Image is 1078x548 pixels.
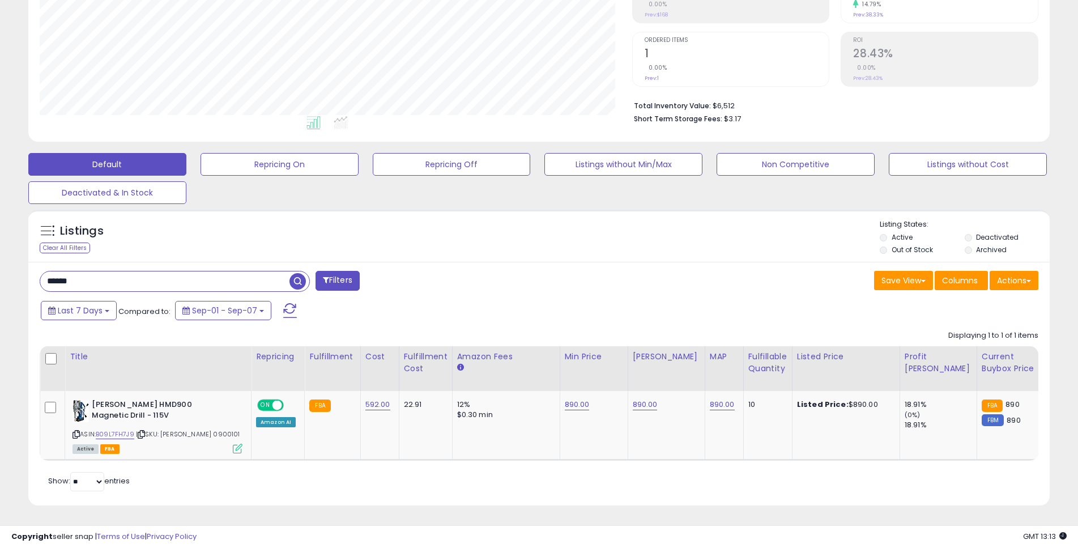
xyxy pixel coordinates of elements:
h5: Listings [60,223,104,239]
div: MAP [710,351,739,363]
button: Columns [935,271,988,290]
b: Total Inventory Value: [634,101,711,111]
span: Ordered Items [645,37,829,44]
div: Fulfillment Cost [404,351,448,375]
a: 890.00 [565,399,590,410]
span: Last 7 Days [58,305,103,316]
div: 22.91 [404,400,444,410]
button: Save View [874,271,933,290]
span: ROI [853,37,1038,44]
div: Amazon AI [256,417,296,427]
small: 0.00% [645,63,667,72]
div: Title [70,351,246,363]
a: Privacy Policy [147,531,197,542]
div: Amazon Fees [457,351,555,363]
h2: 1 [645,47,829,62]
div: Profit [PERSON_NAME] [905,351,972,375]
span: OFF [282,401,300,410]
button: Non Competitive [717,153,875,176]
div: Current Buybox Price [982,351,1040,375]
b: Short Term Storage Fees: [634,114,722,124]
li: $6,512 [634,98,1030,112]
div: Fulfillment [309,351,355,363]
span: ON [258,401,272,410]
a: 890.00 [633,399,658,410]
label: Active [892,232,913,242]
button: Listings without Cost [889,153,1047,176]
button: Sep-01 - Sep-07 [175,301,271,320]
span: FBA [100,444,120,454]
a: Terms of Use [97,531,145,542]
button: Filters [316,271,360,291]
button: Default [28,153,186,176]
small: Prev: 1 [645,75,659,82]
span: $3.17 [724,113,741,124]
span: All listings currently available for purchase on Amazon [73,444,99,454]
div: ASIN: [73,400,242,452]
a: 890.00 [710,399,735,410]
span: 890 [1007,415,1020,426]
div: Repricing [256,351,300,363]
small: Prev: $168 [645,11,668,18]
small: Prev: 28.43% [853,75,883,82]
small: Amazon Fees. [457,363,464,373]
div: 12% [457,400,551,410]
h2: 28.43% [853,47,1038,62]
small: FBM [982,414,1004,426]
span: | SKU: [PERSON_NAME] 0900101 [136,430,240,439]
div: Fulfillable Quantity [748,351,787,375]
div: [PERSON_NAME] [633,351,700,363]
div: Listed Price [797,351,895,363]
div: $0.30 min [457,410,551,420]
div: Cost [365,351,394,363]
span: Columns [942,275,978,286]
small: (0%) [905,410,921,419]
b: Listed Price: [797,399,849,410]
a: B09L7FH7J9 [96,430,134,439]
button: Listings without Min/Max [544,153,702,176]
div: Displaying 1 to 1 of 1 items [948,330,1038,341]
label: Out of Stock [892,245,933,254]
span: Show: entries [48,475,130,486]
button: Actions [990,271,1038,290]
span: 2025-09-15 13:13 GMT [1023,531,1067,542]
label: Archived [976,245,1007,254]
button: Deactivated & In Stock [28,181,186,204]
span: Compared to: [118,306,171,317]
div: $890.00 [797,400,891,410]
button: Last 7 Days [41,301,117,320]
b: [PERSON_NAME] HMD900 Magnetic Drill - 115V [92,400,229,423]
span: 890 [1005,399,1019,410]
small: FBA [982,400,1003,412]
label: Deactivated [976,232,1019,242]
div: 10 [748,400,783,410]
div: Clear All Filters [40,243,90,253]
div: Min Price [565,351,623,363]
small: FBA [309,400,330,412]
button: Repricing Off [373,153,531,176]
span: Sep-01 - Sep-07 [192,305,257,316]
button: Repricing On [201,153,359,176]
small: Prev: 38.33% [853,11,883,18]
a: 592.00 [365,399,390,410]
p: Listing States: [880,219,1050,230]
small: 0.00% [853,63,876,72]
div: 18.91% [905,420,977,430]
div: seller snap | | [11,532,197,542]
strong: Copyright [11,531,53,542]
div: 18.91% [905,400,977,410]
img: 41dqwXJWIfL._SL40_.jpg [73,400,89,422]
